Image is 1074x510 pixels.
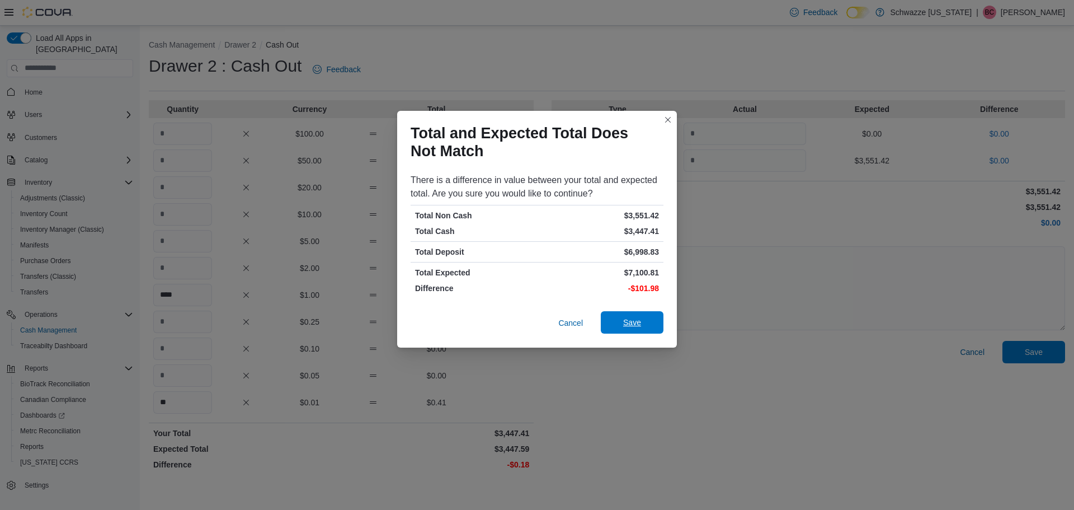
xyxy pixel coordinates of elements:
[539,267,659,278] p: $7,100.81
[411,174,663,200] div: There is a difference in value between your total and expected total. Are you sure you would like...
[601,311,663,334] button: Save
[415,210,535,221] p: Total Non Cash
[554,312,587,334] button: Cancel
[415,267,535,278] p: Total Expected
[415,226,535,237] p: Total Cash
[411,124,654,160] h1: Total and Expected Total Does Not Match
[539,246,659,258] p: $6,998.83
[661,113,675,127] button: Closes this modal window
[558,317,583,329] span: Cancel
[539,210,659,221] p: $3,551.42
[623,317,641,328] span: Save
[415,246,535,258] p: Total Deposit
[539,226,659,237] p: $3,447.41
[415,283,535,294] p: Difference
[539,283,659,294] p: -$101.98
